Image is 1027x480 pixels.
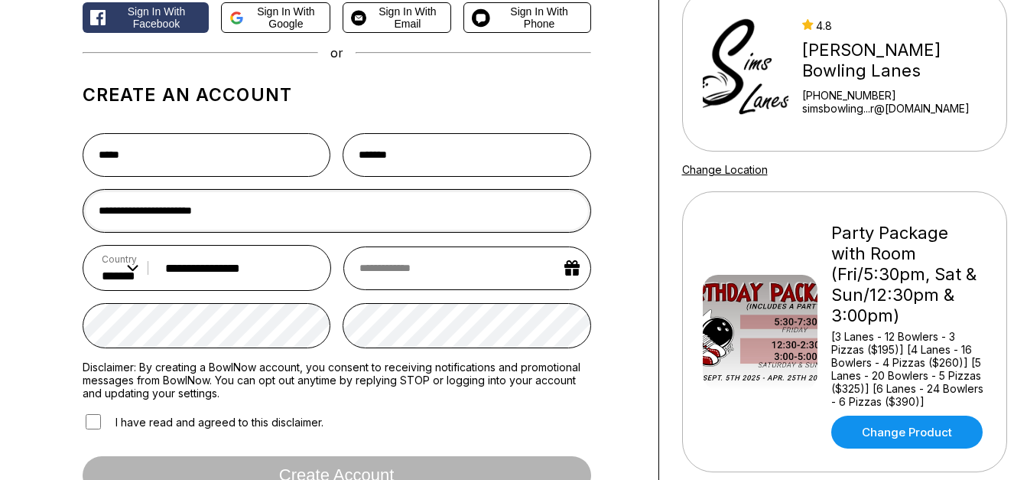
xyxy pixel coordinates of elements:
a: Change Product [831,416,983,449]
label: I have read and agreed to this disclaimer. [83,412,323,432]
label: Disclaimer: By creating a BowlNow account, you consent to receiving notifications and promotional... [83,361,591,400]
div: or [83,45,591,60]
label: Country [102,253,138,265]
span: Sign in with Google [250,5,322,30]
img: Party Package with Room (Fri/5:30pm, Sat & Sun/12:30pm & 3:00pm) [703,275,817,390]
div: [3 Lanes - 12 Bowlers - 3 Pizzas ($195)] [4 Lanes - 16 Bowlers - 4 Pizzas ($260)] [5 Lanes - 20 B... [831,330,986,408]
span: Sign in with Facebook [112,5,202,30]
button: Sign in with Facebook [83,2,210,33]
button: Sign in with Phone [463,2,591,33]
a: Change Location [682,163,768,176]
button: Sign in with Email [343,2,451,33]
button: Sign in with Google [221,2,330,33]
div: Party Package with Room (Fri/5:30pm, Sat & Sun/12:30pm & 3:00pm) [831,223,986,326]
span: Sign in with Email [372,5,443,30]
h1: Create an account [83,84,591,106]
div: [PERSON_NAME] Bowling Lanes [802,40,999,81]
div: 4.8 [802,19,999,32]
img: Sims Bowling Lanes [703,13,789,128]
div: [PHONE_NUMBER] [802,89,999,102]
input: I have read and agreed to this disclaimer. [86,414,101,429]
span: Sign in with Phone [496,5,583,30]
a: simsbowling...r@[DOMAIN_NAME] [802,102,999,115]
